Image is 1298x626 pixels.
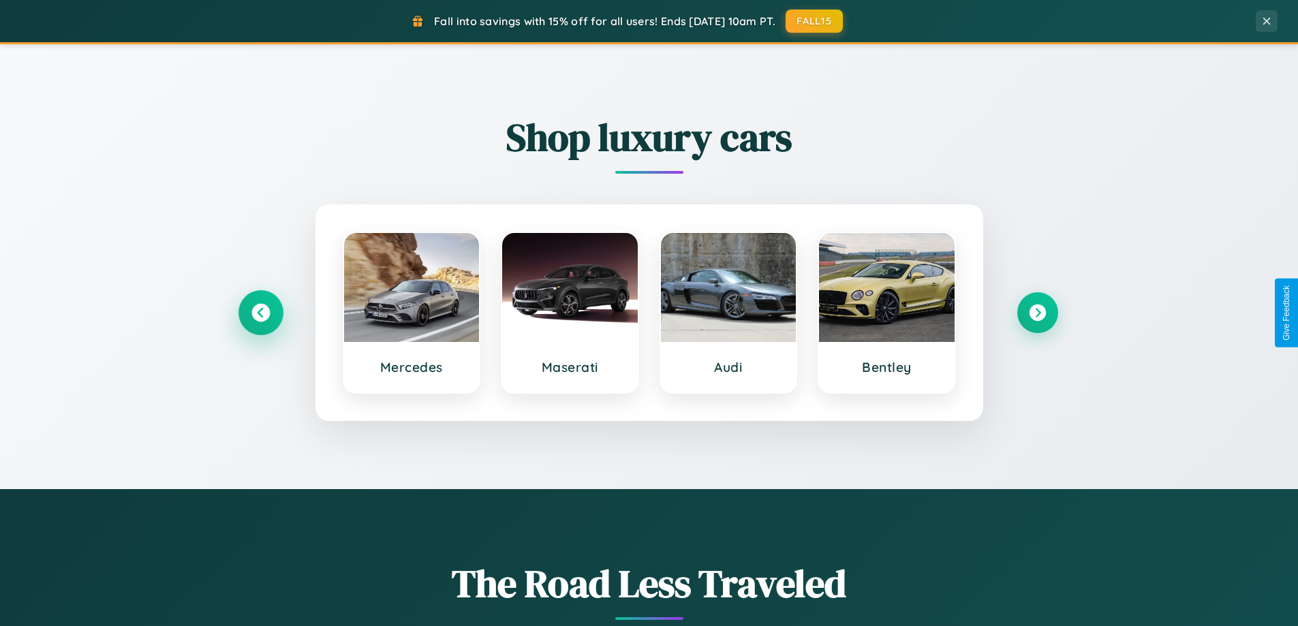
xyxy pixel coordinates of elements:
[1282,285,1291,341] div: Give Feedback
[241,111,1058,163] h2: Shop luxury cars
[786,10,843,33] button: FALL15
[516,359,624,375] h3: Maserati
[358,359,466,375] h3: Mercedes
[241,557,1058,610] h1: The Road Less Traveled
[833,359,941,375] h3: Bentley
[434,14,775,28] span: Fall into savings with 15% off for all users! Ends [DATE] 10am PT.
[675,359,783,375] h3: Audi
